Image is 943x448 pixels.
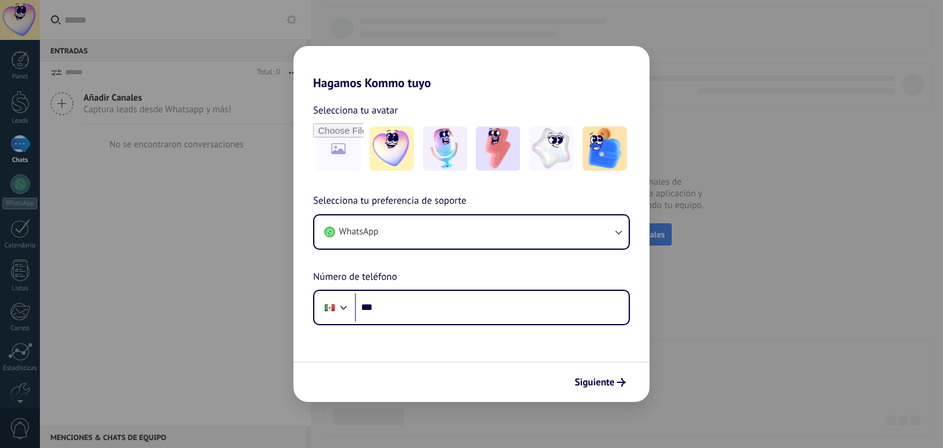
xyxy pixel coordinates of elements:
[569,372,631,393] button: Siguiente
[575,378,615,387] span: Siguiente
[339,226,378,238] span: WhatsApp
[313,269,397,285] span: Número de teléfono
[313,193,467,209] span: Selecciona tu preferencia de soporte
[583,126,627,171] img: -5.jpeg
[423,126,467,171] img: -2.jpeg
[529,126,573,171] img: -4.jpeg
[318,295,341,320] div: Mexico: + 52
[476,126,520,171] img: -3.jpeg
[313,102,398,118] span: Selecciona tu avatar
[293,46,650,90] h2: Hagamos Kommo tuyo
[314,215,629,249] button: WhatsApp
[370,126,414,171] img: -1.jpeg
